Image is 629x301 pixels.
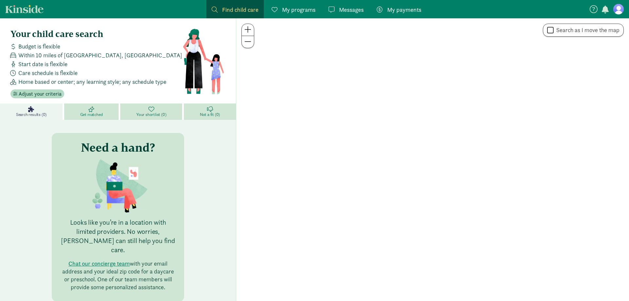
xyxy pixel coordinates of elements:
[60,218,176,254] p: Looks like you’re in a location with limited providers. No worries, [PERSON_NAME] can still help ...
[18,60,67,68] span: Start date is flexible
[18,51,182,60] span: Within 10 miles of [GEOGRAPHIC_DATA], [GEOGRAPHIC_DATA]
[68,260,130,268] button: Chat our concierge team
[80,112,103,117] span: Get matched
[339,5,364,14] span: Messages
[200,112,220,117] span: Not a fit (0)
[387,5,421,14] span: My payments
[136,112,166,117] span: Your shortlist (0)
[184,103,236,120] a: Not a fit (0)
[81,141,155,154] h3: Need a hand?
[60,260,176,291] p: with your email address and your ideal zip code for a daycare or preschool. One of our team membe...
[64,103,120,120] a: Get matched
[282,5,315,14] span: My programs
[120,103,184,120] a: Your shortlist (0)
[19,90,62,98] span: Adjust your criteria
[5,5,44,13] a: Kinside
[10,29,182,39] h4: Your child care search
[222,5,258,14] span: Find child care
[16,112,47,117] span: Search results (0)
[10,89,64,99] button: Adjust your criteria
[18,77,166,86] span: Home based or center; any learning style; any schedule type
[18,68,78,77] span: Care schedule is flexible
[554,26,619,34] label: Search as I move the map
[18,42,60,51] span: Budget is flexible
